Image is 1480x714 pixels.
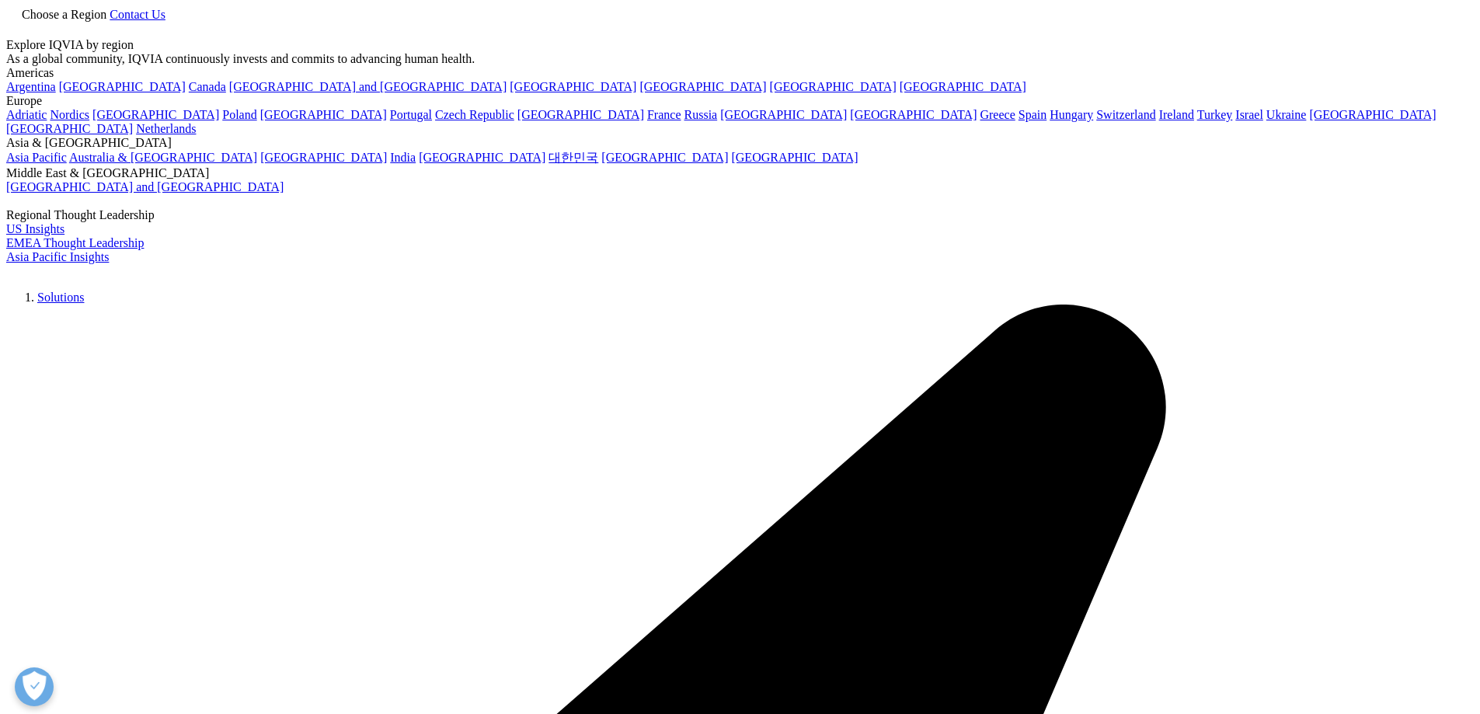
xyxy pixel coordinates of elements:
a: [GEOGRAPHIC_DATA] [731,151,858,164]
a: [GEOGRAPHIC_DATA] [720,108,847,121]
a: Greece [980,108,1015,121]
button: 개방형 기본 설정 [15,667,54,706]
a: Poland [222,108,256,121]
a: Portugal [390,108,432,121]
a: US Insights [6,222,64,235]
a: [GEOGRAPHIC_DATA] [92,108,219,121]
a: Ireland [1159,108,1194,121]
a: Hungary [1050,108,1093,121]
span: Choose a Region [22,8,106,21]
a: Israel [1235,108,1263,121]
div: Middle East & [GEOGRAPHIC_DATA] [6,166,1474,180]
div: Asia & [GEOGRAPHIC_DATA] [6,136,1474,150]
a: [GEOGRAPHIC_DATA] and [GEOGRAPHIC_DATA] [6,180,284,193]
a: 대한민국 [548,151,598,164]
a: [GEOGRAPHIC_DATA] [260,108,387,121]
a: [GEOGRAPHIC_DATA] [59,80,186,93]
a: [GEOGRAPHIC_DATA] [770,80,897,93]
a: Spain [1019,108,1046,121]
a: EMEA Thought Leadership [6,236,144,249]
a: [GEOGRAPHIC_DATA] [900,80,1026,93]
a: [GEOGRAPHIC_DATA] [1309,108,1436,121]
a: Australia & [GEOGRAPHIC_DATA] [69,151,257,164]
a: France [647,108,681,121]
a: Asia Pacific Insights [6,250,109,263]
a: Switzerland [1096,108,1155,121]
a: Asia Pacific [6,151,67,164]
div: Explore IQVIA by region [6,38,1474,52]
a: Russia [684,108,718,121]
a: [GEOGRAPHIC_DATA] [639,80,766,93]
a: Nordics [50,108,89,121]
a: Solutions [37,291,84,304]
a: Argentina [6,80,56,93]
div: Europe [6,94,1474,108]
a: Canada [189,80,226,93]
a: Netherlands [136,122,196,135]
a: Contact Us [110,8,165,21]
div: Regional Thought Leadership [6,208,1474,222]
a: [GEOGRAPHIC_DATA] [601,151,728,164]
a: [GEOGRAPHIC_DATA] [850,108,977,121]
a: [GEOGRAPHIC_DATA] and [GEOGRAPHIC_DATA] [229,80,507,93]
a: Turkey [1197,108,1233,121]
div: As a global community, IQVIA continuously invests and commits to advancing human health. [6,52,1474,66]
a: [GEOGRAPHIC_DATA] [517,108,644,121]
a: [GEOGRAPHIC_DATA] [510,80,636,93]
a: [GEOGRAPHIC_DATA] [260,151,387,164]
a: Adriatic [6,108,47,121]
a: [GEOGRAPHIC_DATA] [419,151,545,164]
a: [GEOGRAPHIC_DATA] [6,122,133,135]
a: Ukraine [1266,108,1307,121]
a: Czech Republic [435,108,514,121]
a: India [390,151,416,164]
div: Americas [6,66,1474,80]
